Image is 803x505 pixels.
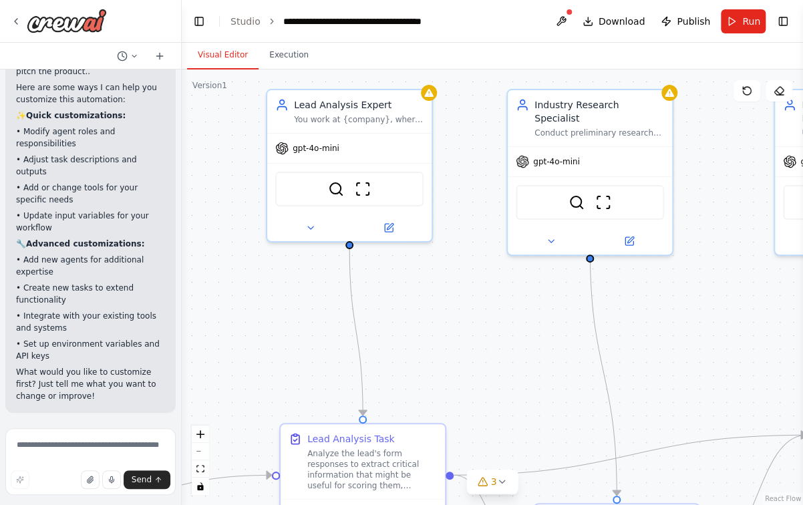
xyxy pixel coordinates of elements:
div: Lead Analysis ExpertYou work at {company}, where you main goal is to analyze leads form responses... [266,89,433,242]
span: gpt-4o-mini [533,156,580,167]
p: • Update input variables for your workflow [16,210,165,234]
span: Send [132,474,152,485]
img: Logo [27,9,107,33]
button: Improve this prompt [11,470,29,489]
button: Click to speak your automation idea [102,470,121,489]
p: 🔧 [16,238,165,250]
nav: breadcrumb [230,15,434,28]
button: Download [577,9,651,33]
img: SerperDevTool [328,181,344,197]
p: • Integrate with your existing tools and systems [16,310,165,334]
button: zoom in [192,426,209,443]
span: 3 [491,475,497,488]
button: Show right sidebar [774,12,792,31]
button: Switch to previous chat [112,48,144,64]
p: • Adjust task descriptions and outputs [16,154,165,178]
g: Edge from 14522d44-cf14-4517-a4a0-c5a12647f46c to b9147602-40dc-4afe-ae4f-75aed73cb5d6 [583,248,623,495]
strong: Quick customizations: [26,111,126,120]
div: Conduct preliminary research on the lead's industry, company size, and AI use case to provide a s... [534,128,664,138]
p: • Modify agent roles and responsibilities [16,126,165,150]
a: React Flow attribution [765,495,801,502]
div: Lead Analysis Task [307,432,394,446]
button: Upload files [81,470,100,489]
p: ✨ [16,110,165,122]
img: SerperDevTool [569,194,585,210]
button: Hide left sidebar [190,12,208,31]
div: Industry Research SpecialistConduct preliminary research on the lead's industry, company size, an... [506,89,673,256]
img: ScrapeWebsiteTool [355,181,371,197]
div: Analyze the lead's form responses to extract critical information that might be useful for scorin... [307,448,437,491]
div: You work at {company}, where you main goal is to analyze leads form responses to extract essentia... [294,114,424,125]
button: Open in side panel [351,220,426,236]
div: Industry Research Specialist [534,98,664,125]
img: ScrapeWebsiteTool [595,194,611,210]
button: 3 [467,470,518,494]
span: gpt-4o-mini [293,143,339,154]
button: toggle interactivity [192,478,209,495]
a: Studio [230,16,261,27]
p: • Create new tasks to extend functionality [16,282,165,306]
button: Send [124,470,170,489]
div: Version 1 [192,80,227,91]
div: Lead Analysis Expert [294,98,424,112]
button: fit view [192,460,209,478]
button: Execution [259,41,319,69]
span: Publish [677,15,710,28]
p: • Add new agents for additional expertise [16,254,165,278]
p: Here are some ways I can help you customize this automation: [16,81,165,106]
strong: Advanced customizations: [26,239,144,248]
span: Download [599,15,645,28]
button: Run [721,9,766,33]
button: Visual Editor [187,41,259,69]
p: • Set up environment variables and API keys [16,338,165,362]
button: zoom out [192,443,209,460]
span: Run [742,15,760,28]
button: Open in side panel [591,233,667,249]
p: • Add or change tools for your specific needs [16,182,165,206]
button: Start a new chat [149,48,170,64]
div: React Flow controls [192,426,209,495]
p: What would you like to customize first? Just tell me what you want to change or improve! [16,366,165,402]
button: Publish [655,9,715,33]
g: Edge from 89b06761-059f-4533-bf9b-7df6b5e6dc26 to 38a434b5-a8ee-47bb-81e6-944f5a87230e [343,248,369,415]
